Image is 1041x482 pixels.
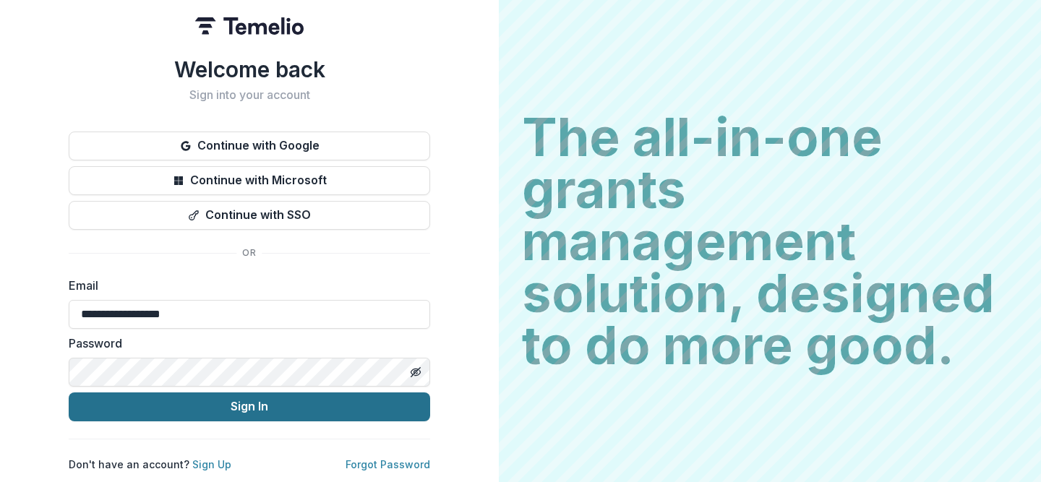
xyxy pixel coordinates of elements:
h1: Welcome back [69,56,430,82]
h2: Sign into your account [69,88,430,102]
button: Continue with Google [69,132,430,160]
label: Password [69,335,421,352]
a: Sign Up [192,458,231,470]
button: Toggle password visibility [404,361,427,384]
label: Email [69,277,421,294]
a: Forgot Password [346,458,430,470]
p: Don't have an account? [69,457,231,472]
img: Temelio [195,17,304,35]
button: Continue with SSO [69,201,430,230]
button: Continue with Microsoft [69,166,430,195]
button: Sign In [69,392,430,421]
